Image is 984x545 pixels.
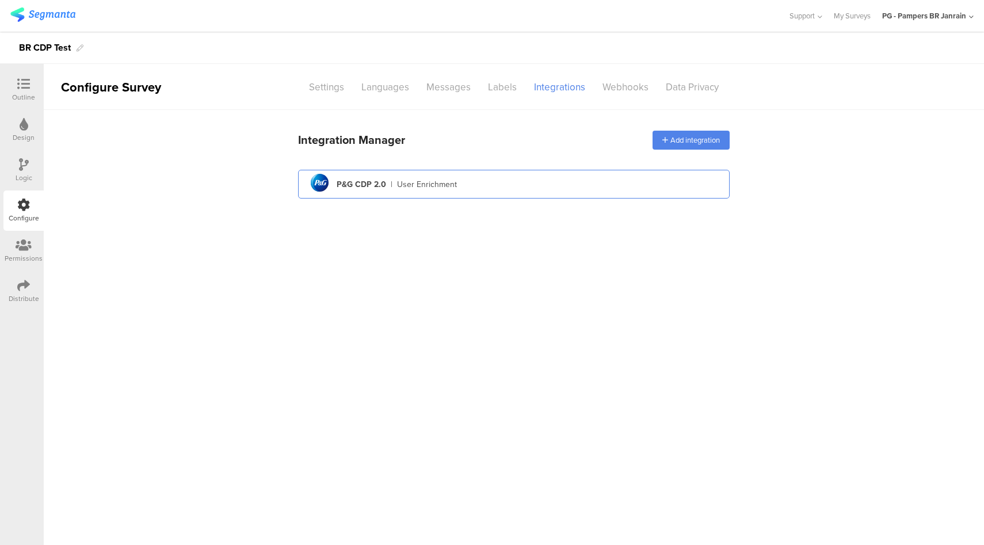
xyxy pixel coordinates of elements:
div: | [391,178,392,190]
div: Distribute [9,294,39,304]
div: Settings [300,77,353,97]
div: P&G CDP 2.0 [337,178,386,190]
div: Add integration [653,131,730,150]
img: segmanta logo [10,7,75,22]
div: Labels [479,77,525,97]
div: Webhooks [594,77,657,97]
div: Data Privacy [657,77,727,97]
div: Permissions [5,253,43,264]
div: Logic [16,173,32,183]
div: PG - Pampers BR Janrain [882,10,966,21]
div: Integration Manager [298,131,405,148]
div: BR CDP Test [19,39,71,57]
div: Design [13,132,35,143]
div: Integrations [525,77,594,97]
span: Support [790,10,815,21]
div: Outline [12,92,35,102]
div: Messages [418,77,479,97]
div: Configure Survey [44,78,176,97]
div: Languages [353,77,418,97]
div: User Enrichment [397,178,457,190]
div: Configure [9,213,39,223]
